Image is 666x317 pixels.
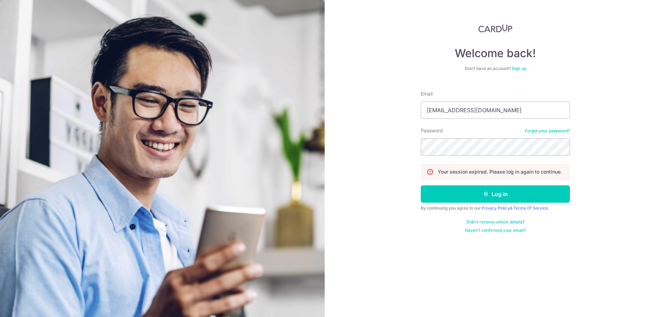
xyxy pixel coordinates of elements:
a: Haven't confirmed your email? [465,228,526,233]
a: Privacy Policy [481,205,510,211]
label: Email [421,90,433,97]
img: CardUp Logo [478,24,512,33]
a: Forgot your password? [525,128,570,134]
button: Log in [421,185,570,203]
input: Enter your Email [421,102,570,119]
a: Sign up [512,66,526,71]
label: Password [421,127,443,134]
h4: Welcome back! [421,46,570,60]
div: By continuing you agree to our & [421,205,570,211]
p: Your session expired. Please log in again to continue. [438,168,562,175]
a: Terms Of Service [513,205,548,211]
a: Didn't receive unlock details? [467,219,524,225]
div: Don’t have an account? [421,66,570,71]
